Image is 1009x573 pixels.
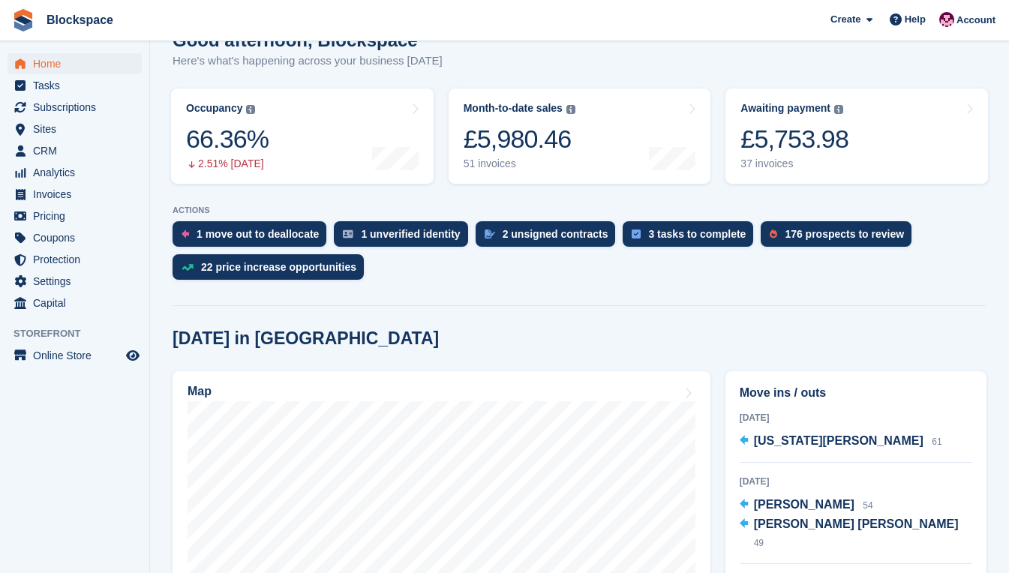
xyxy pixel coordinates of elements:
span: [PERSON_NAME] [PERSON_NAME] [754,517,959,530]
a: Awaiting payment £5,753.98 37 invoices [725,88,988,184]
div: 1 move out to deallocate [197,228,319,240]
h2: Map [188,385,212,398]
a: menu [8,249,142,270]
a: Month-to-date sales £5,980.46 51 invoices [449,88,711,184]
span: 49 [754,538,764,548]
span: Tasks [33,75,123,96]
a: menu [8,292,142,313]
div: [DATE] [740,411,972,424]
img: icon-info-grey-7440780725fd019a000dd9b08b2336e03edf1995a4989e88bcd33f0948082b44.svg [566,105,575,114]
p: Here's what's happening across your business [DATE] [173,52,443,70]
a: Preview store [124,346,142,364]
span: Capital [33,292,123,313]
a: [PERSON_NAME] [PERSON_NAME] 49 [740,515,972,553]
span: Help [905,12,926,27]
p: ACTIONS [173,205,986,215]
div: £5,980.46 [464,124,575,154]
a: menu [8,140,142,161]
a: Occupancy 66.36% 2.51% [DATE] [171,88,434,184]
span: [PERSON_NAME] [754,498,854,511]
a: 22 price increase opportunities [173,254,371,287]
div: 3 tasks to complete [648,228,746,240]
div: 37 invoices [740,157,848,170]
span: Account [956,13,995,28]
img: task-75834270c22a3079a89374b754ae025e5fb1db73e45f91037f5363f120a921f8.svg [632,229,641,238]
div: 66.36% [186,124,269,154]
a: menu [8,162,142,183]
img: icon-info-grey-7440780725fd019a000dd9b08b2336e03edf1995a4989e88bcd33f0948082b44.svg [834,105,843,114]
a: menu [8,118,142,139]
img: verify_identity-adf6edd0f0f0b5bbfe63781bf79b02c33cf7c696d77639b501bdc392416b5a36.svg [343,229,353,238]
div: 2.51% [DATE] [186,157,269,170]
div: 22 price increase opportunities [201,261,356,273]
h2: [DATE] in [GEOGRAPHIC_DATA] [173,328,439,349]
div: 176 prospects to review [785,228,904,240]
span: [US_STATE][PERSON_NAME] [754,434,923,447]
span: Storefront [14,326,149,341]
a: menu [8,205,142,226]
span: Subscriptions [33,97,123,118]
span: Pricing [33,205,123,226]
img: move_outs_to_deallocate_icon-f764333ba52eb49d3ac5e1228854f67142a1ed5810a6f6cc68b1a99e826820c5.svg [182,229,189,238]
a: menu [8,184,142,205]
a: 176 prospects to review [761,221,919,254]
span: 54 [863,500,872,511]
img: price_increase_opportunities-93ffe204e8149a01c8c9dc8f82e8f89637d9d84a8eef4429ea346261dce0b2c0.svg [182,264,194,271]
a: 1 unverified identity [334,221,475,254]
div: 1 unverified identity [361,228,460,240]
div: Occupancy [186,102,242,115]
a: menu [8,97,142,118]
div: £5,753.98 [740,124,848,154]
span: Online Store [33,345,123,366]
h2: Move ins / outs [740,384,972,402]
div: 2 unsigned contracts [503,228,608,240]
a: menu [8,345,142,366]
span: CRM [33,140,123,161]
img: stora-icon-8386f47178a22dfd0bd8f6a31ec36ba5ce8667c1dd55bd0f319d3a0aa187defe.svg [12,9,35,31]
div: Month-to-date sales [464,102,563,115]
img: Blockspace [939,12,954,27]
span: 61 [932,436,941,447]
div: 51 invoices [464,157,575,170]
span: Settings [33,271,123,292]
img: prospect-51fa495bee0391a8d652442698ab0144808aea92771e9ea1ae160a38d050c398.svg [770,229,777,238]
span: Home [33,53,123,74]
span: Protection [33,249,123,270]
span: Analytics [33,162,123,183]
a: menu [8,75,142,96]
span: Sites [33,118,123,139]
a: [PERSON_NAME] 54 [740,496,873,515]
a: 1 move out to deallocate [173,221,334,254]
div: [DATE] [740,475,972,488]
img: contract_signature_icon-13c848040528278c33f63329250d36e43548de30e8caae1d1a13099fd9432cc5.svg [485,229,495,238]
span: Create [830,12,860,27]
span: Invoices [33,184,123,205]
a: Blockspace [41,7,119,32]
div: Awaiting payment [740,102,830,115]
a: [US_STATE][PERSON_NAME] 61 [740,432,942,451]
a: menu [8,227,142,248]
a: 3 tasks to complete [623,221,761,254]
img: icon-info-grey-7440780725fd019a000dd9b08b2336e03edf1995a4989e88bcd33f0948082b44.svg [246,105,255,114]
a: 2 unsigned contracts [476,221,623,254]
a: menu [8,271,142,292]
a: menu [8,53,142,74]
span: Coupons [33,227,123,248]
